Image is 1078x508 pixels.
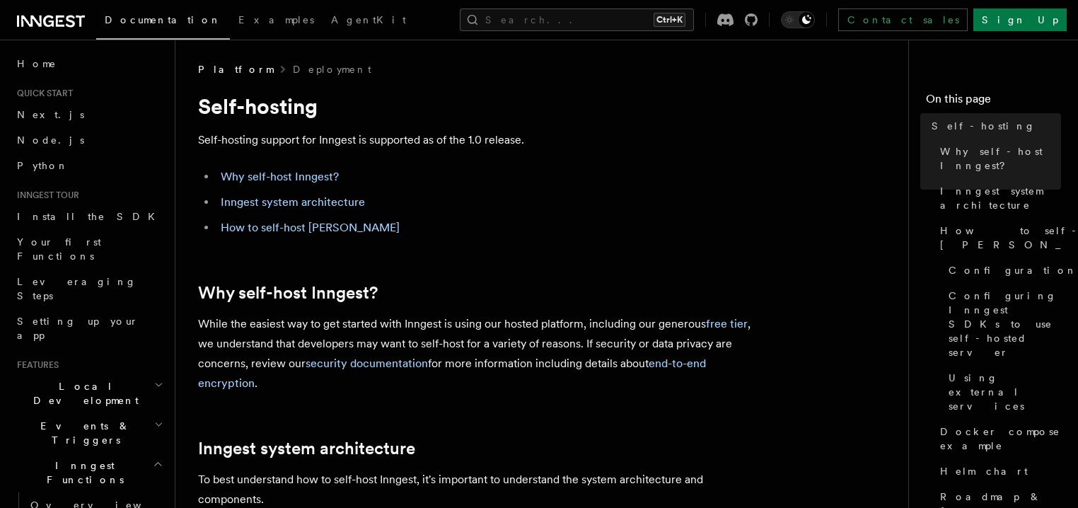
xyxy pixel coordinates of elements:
[706,317,748,330] a: free tier
[11,413,166,453] button: Events & Triggers
[221,170,339,183] a: Why self-host Inngest?
[293,62,371,76] a: Deployment
[940,184,1061,212] span: Inngest system architecture
[221,221,400,234] a: How to self-host [PERSON_NAME]
[943,258,1061,283] a: Configuration
[238,14,314,25] span: Examples
[11,51,166,76] a: Home
[221,195,365,209] a: Inngest system architecture
[926,91,1061,113] h4: On this page
[17,316,139,341] span: Setting up your app
[17,134,84,146] span: Node.js
[198,130,764,150] p: Self-hosting support for Inngest is supported as of the 1.0 release.
[949,289,1061,359] span: Configuring Inngest SDKs to use self-hosted server
[940,425,1061,453] span: Docker compose example
[943,365,1061,419] a: Using external services
[934,139,1061,178] a: Why self-host Inngest?
[934,419,1061,458] a: Docker compose example
[198,439,415,458] a: Inngest system architecture
[781,11,815,28] button: Toggle dark mode
[105,14,221,25] span: Documentation
[11,127,166,153] a: Node.js
[11,419,154,447] span: Events & Triggers
[838,8,968,31] a: Contact sales
[943,283,1061,365] a: Configuring Inngest SDKs to use self-hosted server
[331,14,406,25] span: AgentKit
[198,62,273,76] span: Platform
[11,359,59,371] span: Features
[11,153,166,178] a: Python
[198,283,378,303] a: Why self-host Inngest?
[306,357,428,370] a: security documentation
[934,218,1061,258] a: How to self-host [PERSON_NAME]
[11,204,166,229] a: Install the SDK
[11,374,166,413] button: Local Development
[932,119,1036,133] span: Self-hosting
[17,109,84,120] span: Next.js
[11,379,154,408] span: Local Development
[934,458,1061,484] a: Helm chart
[949,263,1077,277] span: Configuration
[654,13,685,27] kbd: Ctrl+K
[96,4,230,40] a: Documentation
[460,8,694,31] button: Search...Ctrl+K
[11,88,73,99] span: Quick start
[11,102,166,127] a: Next.js
[11,453,166,492] button: Inngest Functions
[198,93,764,119] h1: Self-hosting
[17,276,137,301] span: Leveraging Steps
[940,144,1061,173] span: Why self-host Inngest?
[11,190,79,201] span: Inngest tour
[934,178,1061,218] a: Inngest system architecture
[17,57,57,71] span: Home
[926,113,1061,139] a: Self-hosting
[949,371,1061,413] span: Using external services
[940,464,1028,478] span: Helm chart
[17,211,163,222] span: Install the SDK
[11,229,166,269] a: Your first Functions
[11,458,153,487] span: Inngest Functions
[323,4,415,38] a: AgentKit
[198,314,764,393] p: While the easiest way to get started with Inngest is using our hosted platform, including our gen...
[11,269,166,308] a: Leveraging Steps
[11,308,166,348] a: Setting up your app
[230,4,323,38] a: Examples
[17,160,69,171] span: Python
[973,8,1067,31] a: Sign Up
[17,236,101,262] span: Your first Functions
